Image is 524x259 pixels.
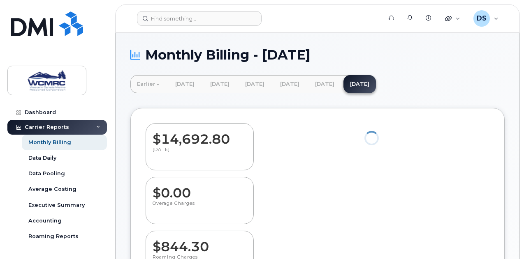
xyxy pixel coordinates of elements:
dd: $14,692.80 [153,124,247,147]
a: [DATE] [204,75,236,93]
a: [DATE] [308,75,341,93]
h1: Monthly Billing - [DATE] [130,48,505,62]
dd: $844.30 [153,231,247,254]
a: [DATE] [169,75,201,93]
a: [DATE] [239,75,271,93]
p: Overage Charges [153,200,247,215]
a: Earlier [130,75,166,93]
a: [DATE] [343,75,376,93]
p: [DATE] [153,147,247,161]
a: [DATE] [274,75,306,93]
dd: $0.00 [153,177,247,200]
